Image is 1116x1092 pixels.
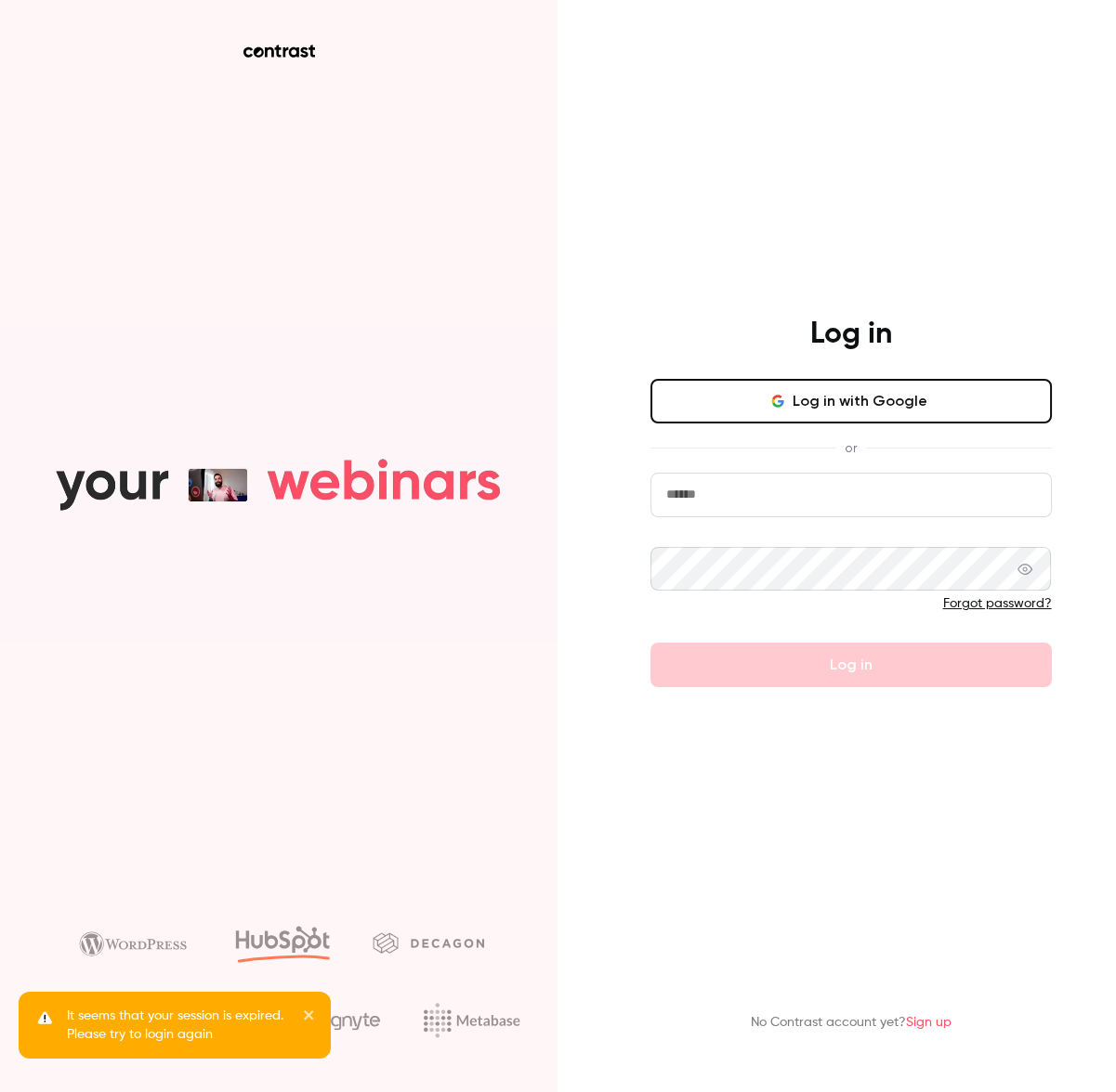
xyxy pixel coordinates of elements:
button: close [303,1007,316,1029]
h4: Log in [810,316,892,353]
span: or [835,438,866,458]
button: Log in with Google [650,379,1052,423]
p: It seems that your session is expired. Please try to login again [67,1007,290,1044]
p: No Contrast account yet? [751,1013,952,1033]
a: Sign up [906,1016,952,1029]
a: Forgot password? [943,597,1052,610]
img: decagon [373,932,484,953]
